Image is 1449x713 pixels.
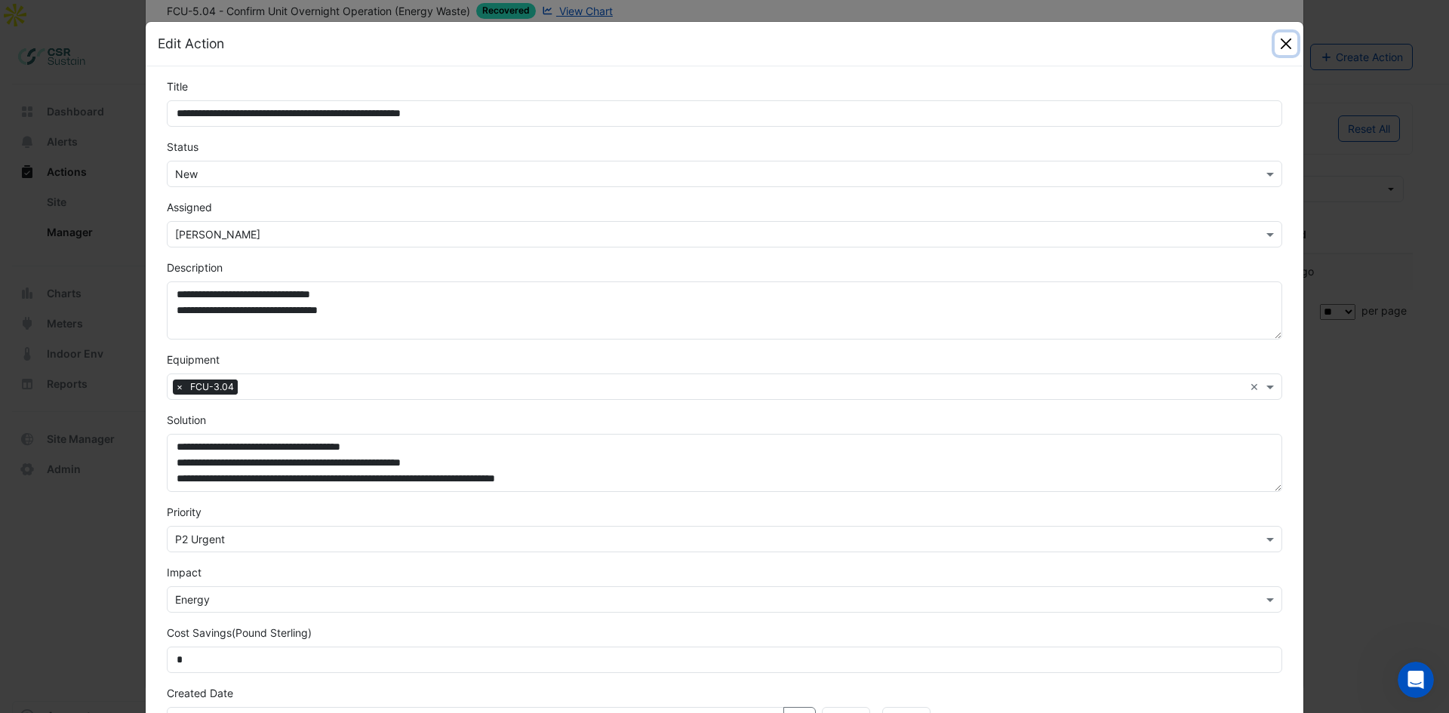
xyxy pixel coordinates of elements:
[167,564,202,580] label: Impact
[1275,32,1297,55] button: Close
[186,380,238,395] span: FCU-3.04
[167,412,206,428] label: Solution
[167,199,212,215] label: Assigned
[167,139,198,155] label: Status
[167,352,220,367] label: Equipment
[167,260,223,275] label: Description
[1398,662,1434,698] iframe: Intercom live chat
[173,380,186,395] span: ×
[158,34,224,54] h5: Edit Action
[167,78,188,94] label: Title
[167,625,312,641] label: Cost Savings (Pound Sterling)
[1250,379,1263,395] span: Clear
[167,504,202,520] label: Priority
[167,685,233,701] label: Created Date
